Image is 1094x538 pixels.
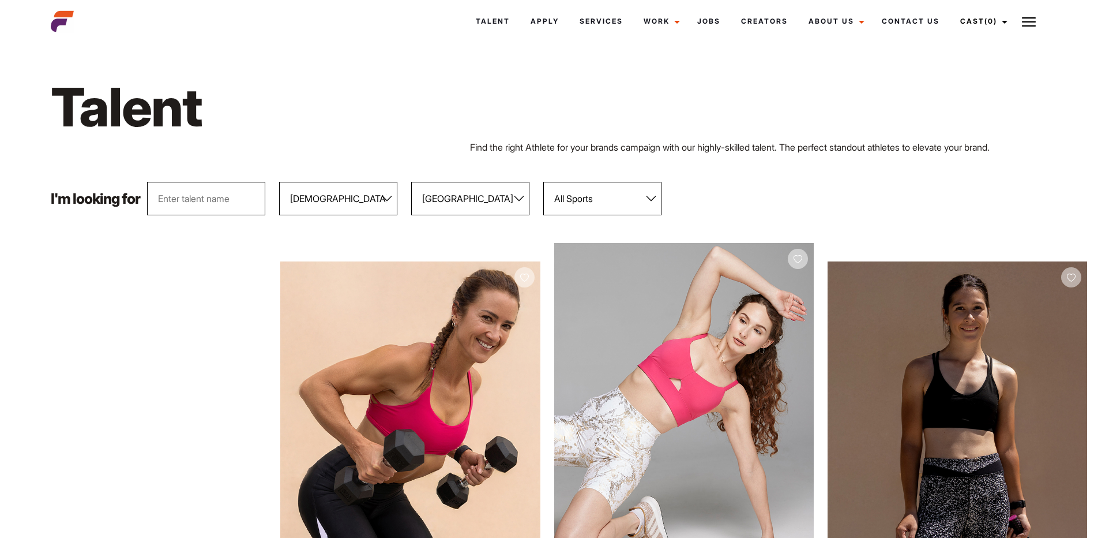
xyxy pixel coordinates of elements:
a: Jobs [687,6,731,37]
a: About Us [798,6,871,37]
a: Work [633,6,687,37]
p: Find the right Athlete for your brands campaign with our highly-skilled talent. The perfect stand... [470,140,1043,154]
a: Cast(0) [950,6,1014,37]
img: cropped-aefm-brand-fav-22-square.png [51,10,74,33]
a: Apply [520,6,569,37]
span: (0) [984,17,997,25]
a: Creators [731,6,798,37]
img: Burger icon [1022,15,1036,29]
a: Talent [465,6,520,37]
a: Services [569,6,633,37]
input: Enter talent name [147,182,265,215]
a: Contact Us [871,6,950,37]
h1: Talent [51,74,624,140]
p: I'm looking for [51,192,140,206]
